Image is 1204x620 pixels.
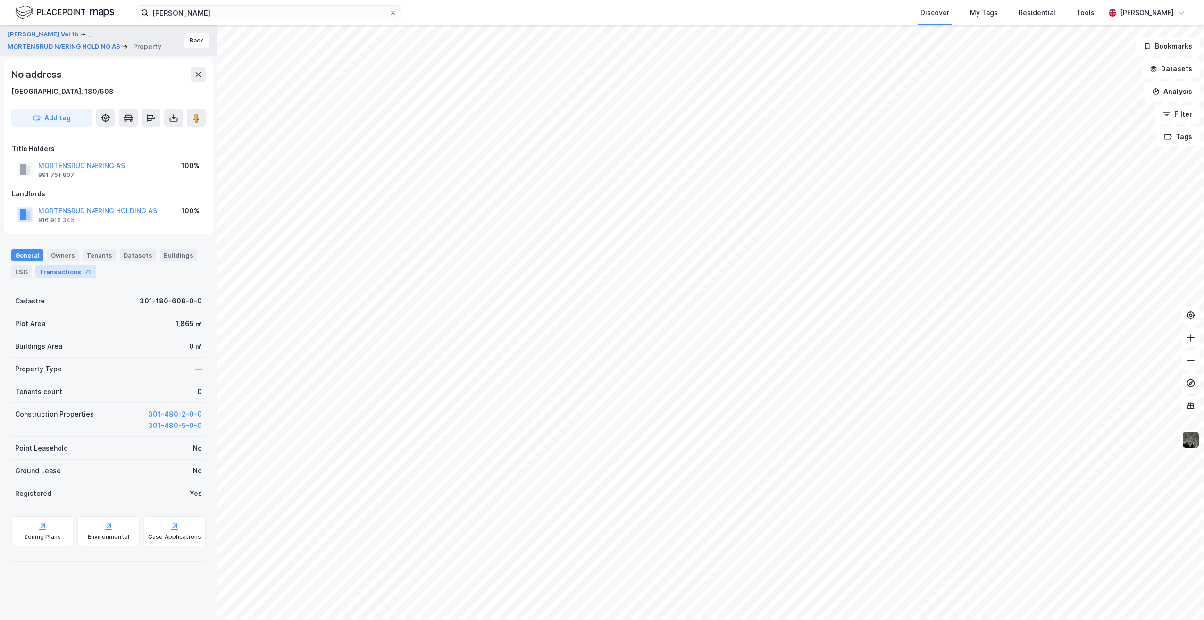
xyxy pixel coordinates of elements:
div: General [11,249,43,261]
div: 0 ㎡ [189,341,202,352]
button: Back [184,33,209,48]
div: Tenants count [15,386,62,397]
div: Buildings Area [15,341,62,352]
div: 991 751 807 [38,171,74,179]
div: Tools [1076,7,1095,18]
div: — [195,363,202,375]
div: Registered [15,488,51,499]
div: Buildings [160,249,197,261]
div: Cadastre [15,295,45,307]
div: Ground Lease [15,465,61,477]
div: Property [133,41,161,52]
div: [PERSON_NAME] [1120,7,1174,18]
button: Datasets [1142,59,1200,78]
div: Transactions [35,265,96,278]
button: Tags [1156,127,1200,146]
div: ESG [11,265,32,278]
div: 301-180-608-0-0 [140,295,202,307]
button: Analysis [1144,82,1200,101]
div: Construction Properties [15,409,94,420]
div: Discover [920,7,949,18]
div: [GEOGRAPHIC_DATA], 180/608 [11,86,114,97]
button: Bookmarks [1136,37,1200,56]
div: 0 [197,386,202,397]
button: 301-480-2-0-0 [148,409,202,420]
div: No [193,465,202,477]
button: MORTENSRUD NÆRING HOLDING AS [8,42,122,51]
button: Add tag [11,109,92,127]
img: 9k= [1182,431,1200,449]
div: My Tags [970,7,998,18]
div: Yes [190,488,202,499]
div: Landlords [12,188,205,200]
div: Title Holders [12,143,205,154]
div: Residential [1019,7,1055,18]
div: Case Applications [148,533,201,541]
div: Point Leasehold [15,443,68,454]
div: Property Type [15,363,62,375]
button: 301-480-5-0-0 [148,420,202,431]
div: 100% [181,160,200,171]
button: Filter [1155,105,1200,124]
button: [PERSON_NAME] Vei 1b [8,29,80,40]
div: Zoning Plans [24,533,61,541]
div: 71 [83,267,92,276]
div: Environmental [88,533,130,541]
div: Owners [47,249,79,261]
div: No address [11,67,64,82]
div: Tenants [83,249,116,261]
div: Plot Area [15,318,45,329]
div: ... [87,29,93,40]
div: 100% [181,205,200,217]
div: 1,865 ㎡ [176,318,202,329]
input: Search by address, cadastre, landlords, tenants or people [149,6,389,20]
div: No [193,443,202,454]
img: logo.f888ab2527a4732fd821a326f86c7f29.svg [15,4,114,21]
div: Datasets [120,249,156,261]
div: 916 916 345 [38,217,75,224]
iframe: Chat Widget [1157,575,1204,620]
